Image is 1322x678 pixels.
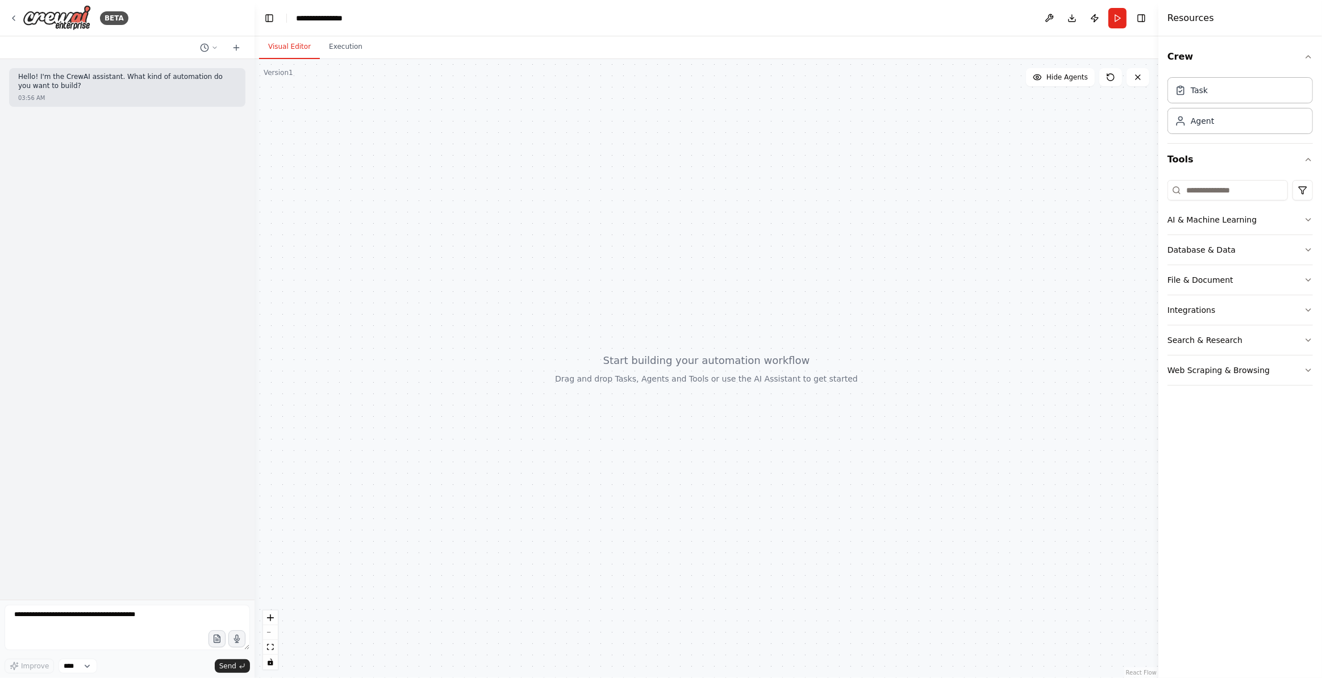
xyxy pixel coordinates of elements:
[1167,295,1313,325] button: Integrations
[1133,10,1149,26] button: Hide right sidebar
[263,640,278,655] button: fit view
[23,5,91,31] img: Logo
[1167,334,1242,346] div: Search & Research
[263,610,278,625] button: zoom in
[263,610,278,669] div: React Flow controls
[5,659,54,673] button: Improve
[1126,669,1157,676] a: React Flow attribution
[1167,144,1313,175] button: Tools
[1046,73,1088,82] span: Hide Agents
[1026,68,1095,86] button: Hide Agents
[1167,274,1233,286] div: File & Document
[1167,265,1313,295] button: File & Document
[1167,355,1313,385] button: Web Scraping & Browsing
[219,662,236,671] span: Send
[1167,244,1236,256] div: Database & Data
[1167,41,1313,73] button: Crew
[1167,205,1313,235] button: AI & Machine Learning
[1167,11,1214,25] h4: Resources
[1191,115,1214,127] div: Agent
[1167,365,1270,376] div: Web Scraping & Browsing
[1167,214,1257,225] div: AI & Machine Learning
[21,662,49,671] span: Improve
[208,630,226,647] button: Upload files
[1191,85,1208,96] div: Task
[264,68,293,77] div: Version 1
[1167,235,1313,265] button: Database & Data
[263,655,278,669] button: toggle interactivity
[18,94,45,102] div: 03:56 AM
[228,630,245,647] button: Click to speak your automation idea
[263,625,278,640] button: zoom out
[1167,175,1313,395] div: Tools
[1167,73,1313,143] div: Crew
[227,41,245,55] button: Start a new chat
[215,659,250,673] button: Send
[1167,304,1215,316] div: Integrations
[195,41,223,55] button: Switch to previous chat
[100,11,128,25] div: BETA
[1167,325,1313,355] button: Search & Research
[18,73,236,90] p: Hello! I'm the CrewAI assistant. What kind of automation do you want to build?
[320,35,372,59] button: Execution
[261,10,277,26] button: Hide left sidebar
[296,12,353,24] nav: breadcrumb
[259,35,320,59] button: Visual Editor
